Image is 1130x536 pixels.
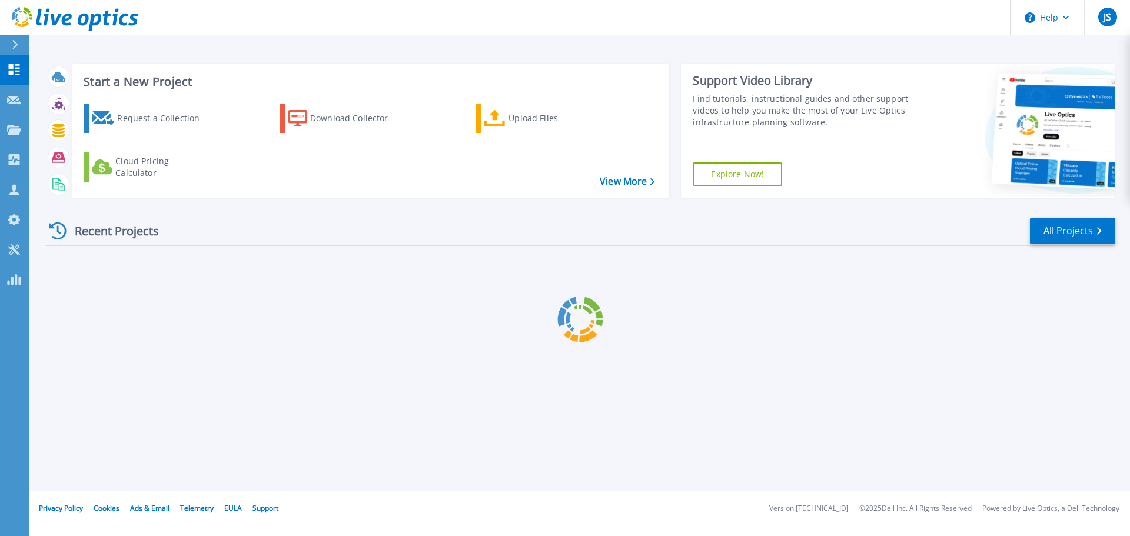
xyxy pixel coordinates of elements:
span: JS [1104,12,1111,22]
a: Cloud Pricing Calculator [84,152,215,182]
a: Download Collector [280,104,411,133]
a: View More [600,176,654,187]
a: Cookies [94,503,119,513]
li: Powered by Live Optics, a Dell Technology [982,505,1119,512]
a: All Projects [1030,218,1115,244]
div: Download Collector [310,106,404,130]
a: Request a Collection [84,104,215,133]
div: Request a Collection [117,106,211,130]
h3: Start a New Project [84,75,654,88]
a: Support [252,503,278,513]
div: Upload Files [508,106,603,130]
li: © 2025 Dell Inc. All Rights Reserved [859,505,972,512]
div: Cloud Pricing Calculator [115,155,210,179]
div: Recent Projects [45,217,175,245]
a: Upload Files [476,104,607,133]
a: Explore Now! [693,162,782,186]
li: Version: [TECHNICAL_ID] [769,505,849,512]
div: Find tutorials, instructional guides and other support videos to help you make the most of your L... [693,93,914,128]
a: Privacy Policy [39,503,83,513]
a: Telemetry [180,503,214,513]
a: EULA [224,503,242,513]
a: Ads & Email [130,503,169,513]
div: Support Video Library [693,73,914,88]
